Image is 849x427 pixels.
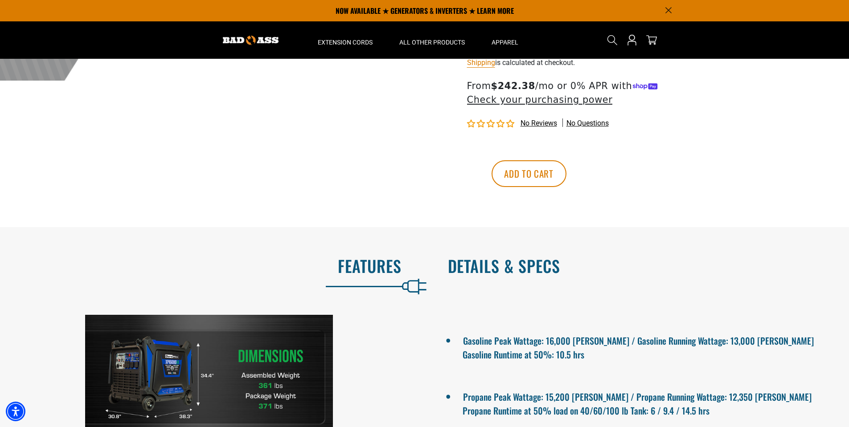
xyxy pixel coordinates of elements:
a: Shipping [467,58,495,67]
div: is calculated at checkout. [467,57,685,69]
span: No questions [566,118,609,128]
button: Add to cart [492,160,566,187]
span: Apparel [492,38,518,46]
li: Gasoline Peak Wattage: 16,000 [PERSON_NAME] / Gasoline Running Wattage: 13,000 [PERSON_NAME] Gaso... [463,332,818,361]
summary: Extension Cords [304,21,386,59]
a: cart [644,35,659,45]
li: Propane Peak Wattage: 15,200 [PERSON_NAME] / Propane Running Wattage: 12,350 [PERSON_NAME] Propan... [463,388,818,417]
summary: All Other Products [386,21,478,59]
span: All Other Products [399,38,465,46]
div: Accessibility Menu [6,402,25,421]
img: Bad Ass Extension Cords [223,36,279,45]
span: No reviews [521,119,557,127]
a: Open this option [625,21,639,59]
summary: Apparel [478,21,532,59]
h2: Details & Specs [448,256,831,275]
h2: Features [19,256,402,275]
span: 0.00 stars [467,120,516,128]
span: Extension Cords [318,38,373,46]
summary: Search [605,33,619,47]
